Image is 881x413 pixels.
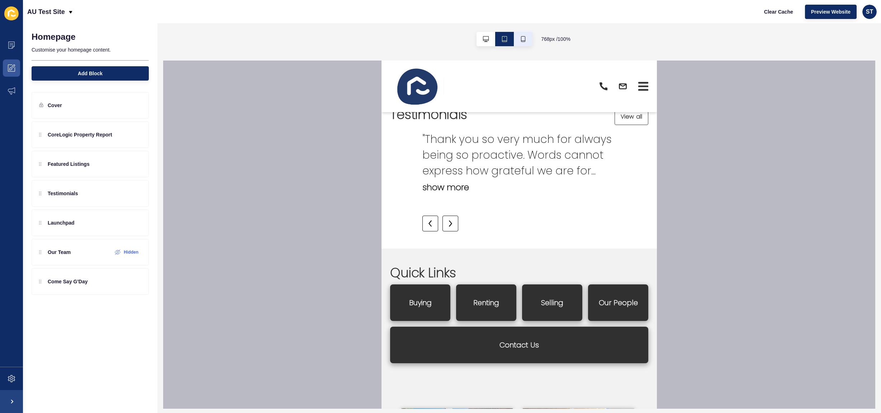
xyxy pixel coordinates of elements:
[48,160,90,168] p: Featured Listings
[32,42,149,58] p: Customise your homepage content.
[32,66,149,81] button: Add Block
[32,32,76,42] h1: Homepage
[19,348,132,411] img: Listing image
[48,102,62,109] p: Cover
[805,5,857,19] button: Preview Website
[124,249,138,255] label: Hidden
[866,8,873,15] span: ST
[65,160,73,166] img: testimonials right arrow
[141,348,253,411] img: Listing image
[27,3,65,21] p: AU Test Site
[48,131,112,138] p: CoreLogic Property Report
[48,249,71,256] p: Our Team
[141,224,201,260] a: Selling
[48,190,78,197] p: Testimonials
[541,35,570,43] span: 768 px / 100 %
[9,2,62,50] img: logo
[9,205,74,220] h2: Quick Links
[41,119,87,135] button: show more
[9,47,86,61] h2: Testimonials
[811,8,851,15] span: Preview Website
[233,48,267,64] a: View all
[78,70,103,77] span: Add Block
[75,224,135,260] a: Renting
[9,224,69,260] a: Buying
[44,160,53,166] img: testimonials left arrow
[9,266,267,303] a: Contact Us
[48,219,75,226] p: Launchpad
[758,5,799,19] button: Clear Cache
[48,278,88,285] p: Come Say G'Day
[764,8,793,15] span: Clear Cache
[207,224,267,260] a: Our People
[41,71,255,135] p: "Thank you so very much for always being so proactive. Words cannot express how grateful we are f...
